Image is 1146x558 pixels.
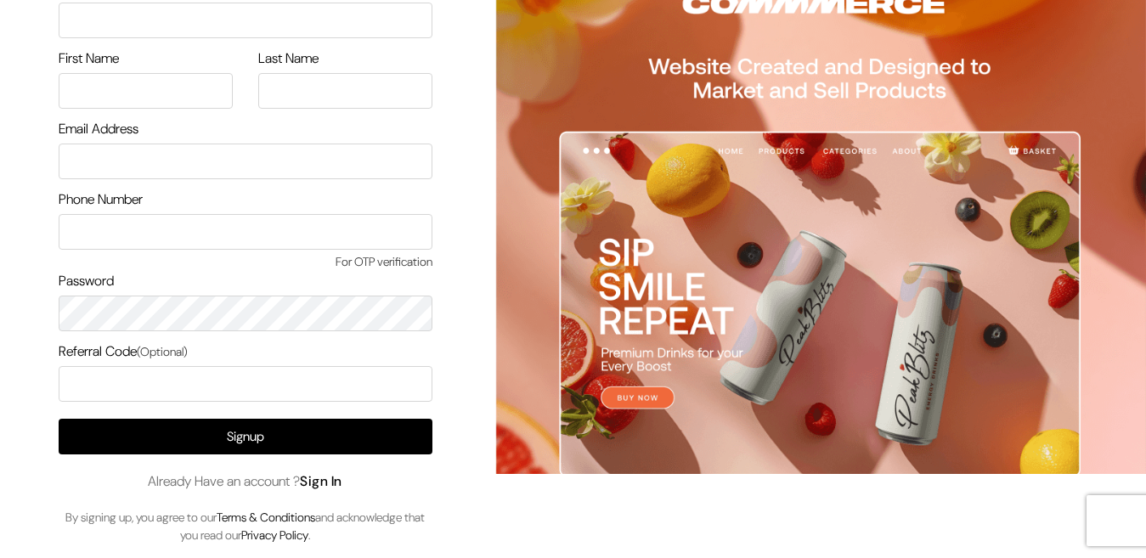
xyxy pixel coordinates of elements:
[59,419,432,454] button: Signup
[59,119,138,139] label: Email Address
[59,271,114,291] label: Password
[59,341,188,362] label: Referral Code
[241,527,308,543] a: Privacy Policy
[258,48,319,69] label: Last Name
[217,510,315,525] a: Terms & Conditions
[59,48,119,69] label: First Name
[59,509,432,544] p: By signing up, you agree to our and acknowledge that you read our .
[148,471,342,492] span: Already Have an account ?
[59,189,143,210] label: Phone Number
[137,344,188,359] span: (Optional)
[59,253,432,271] span: For OTP verification
[300,472,342,490] a: Sign In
